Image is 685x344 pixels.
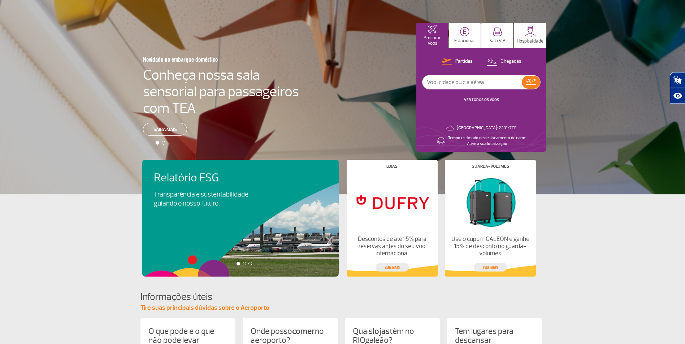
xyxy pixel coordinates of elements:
[670,72,685,88] button: Abrir tradutor de língua de sinais.
[439,57,475,66] button: Partidas
[670,88,685,104] button: Abrir recursos assistivos.
[416,23,448,48] button: Procurar Voos
[143,67,299,116] h4: Conheça nossa sala sensorial para passageiros com TEA
[474,263,507,272] a: veja mais
[292,326,315,336] strong: comer
[154,190,256,208] p: Transparência e sustentabilidade guiando o nosso futuro.
[373,326,390,336] strong: lojas
[352,174,431,230] img: Lojas
[472,164,509,168] h4: Guarda-volumes
[154,171,269,185] h4: Relatório ESG
[428,25,437,34] img: airplaneHomeActive.svg
[455,58,473,65] p: Partidas
[454,38,475,44] p: Estacionar
[448,135,526,147] p: Tempo estimado de deslocamento de carro: Ative a sua localização
[457,125,516,131] p: [GEOGRAPHIC_DATA]: 22°C/71°F
[143,52,264,67] h3: Novidade no embarque doméstico
[376,263,409,272] a: veja mais
[420,35,445,46] p: Procurar Voos
[462,97,501,103] button: VER TODOS OS VOOS
[422,75,522,89] input: Voo, cidade ou cia aérea
[493,27,502,36] img: vipRoom.svg
[140,290,545,304] h4: Informações úteis
[386,164,398,168] h4: Lojas
[449,23,481,48] button: Estacionar
[481,23,513,48] button: Sala VIP
[514,23,546,48] button: Hospitalidade
[464,97,499,102] a: VER TODOS OS VOOS
[143,123,187,136] a: Saiba mais
[500,58,521,65] p: Chegadas
[517,39,543,44] p: Hospitalidade
[451,235,529,257] p: Use o cupom GALEON e ganhe 15% de desconto no guarda-volumes
[525,26,536,37] img: hospitality.svg
[140,304,545,312] p: Tire suas principais dúvidas sobre o Aeroporto
[352,235,431,257] p: Descontos de até 15% para reservas antes do seu voo internacional
[154,171,327,208] a: Relatório ESGTransparência e sustentabilidade guiando o nosso futuro.
[460,27,469,36] img: carParkingHome.svg
[489,38,506,44] p: Sala VIP
[485,57,524,66] button: Chegadas
[451,174,529,230] img: Guarda-volumes
[670,72,685,104] div: Plugin de acessibilidade da Hand Talk.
